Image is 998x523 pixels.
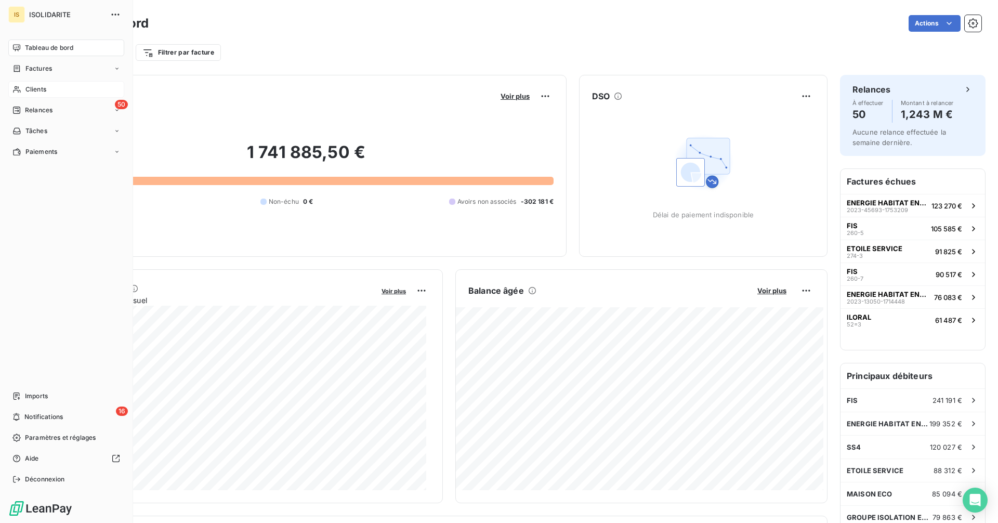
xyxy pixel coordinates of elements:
[25,43,73,53] span: Tableau de bord
[931,202,962,210] span: 123 270 €
[8,500,73,517] img: Logo LeanPay
[29,10,104,19] span: ISOLIDARITE
[25,454,39,463] span: Aide
[847,221,858,230] span: FIS
[25,391,48,401] span: Imports
[852,106,884,123] h4: 50
[25,433,96,442] span: Paramètres et réglages
[136,44,221,61] button: Filtrer par facture
[852,83,890,96] h6: Relances
[932,490,962,498] span: 85 094 €
[303,197,313,206] span: 0 €
[929,420,962,428] span: 199 352 €
[382,287,406,295] span: Voir plus
[847,276,863,282] span: 260-7
[847,267,858,276] span: FIS
[847,230,864,236] span: 260-5
[909,15,961,32] button: Actions
[269,197,299,206] span: Non-échu
[852,100,884,106] span: À effectuer
[521,197,554,206] span: -302 181 €
[935,316,962,324] span: 61 487 €
[901,106,954,123] h4: 1,243 M €
[935,247,962,256] span: 91 825 €
[757,286,786,295] span: Voir plus
[59,142,554,173] h2: 1 741 885,50 €
[841,263,985,285] button: FIS260-790 517 €
[497,91,533,101] button: Voir plus
[934,466,962,475] span: 88 312 €
[936,270,962,279] span: 90 517 €
[8,429,124,446] a: Paramètres et réglages
[847,321,861,328] span: 52=3
[847,207,908,213] span: 2023-45693-1753209
[592,90,610,102] h6: DSO
[847,199,927,207] span: ENERGIE HABITAT ENVIRONNEMENT
[8,143,124,160] a: Paiements
[670,129,737,196] img: Empty state
[8,6,25,23] div: IS
[8,102,124,119] a: 50Relances
[852,128,946,147] span: Aucune relance effectuée la semaine dernière.
[116,407,128,416] span: 16
[847,290,930,298] span: ENERGIE HABITAT ENVIRONNEMENT
[468,284,524,297] h6: Balance âgée
[8,388,124,404] a: Imports
[847,490,892,498] span: MAISON ECO
[847,466,903,475] span: ETOILE SERVICE
[841,169,985,194] h6: Factures échues
[933,513,962,521] span: 79 863 €
[8,40,124,56] a: Tableau de bord
[457,197,517,206] span: Avoirs non associés
[8,450,124,467] a: Aide
[841,308,985,331] button: ILORAL52=361 487 €
[25,147,57,156] span: Paiements
[8,81,124,98] a: Clients
[847,253,863,259] span: 274-3
[934,293,962,302] span: 76 083 €
[963,488,988,513] div: Open Intercom Messenger
[847,396,858,404] span: FIS
[847,443,861,451] span: SS4
[847,513,933,521] span: GROUPE ISOLATION ENVIRONNEMENT
[901,100,954,106] span: Montant à relancer
[378,286,409,295] button: Voir plus
[847,244,902,253] span: ETOILE SERVICE
[115,100,128,109] span: 50
[653,211,754,219] span: Délai de paiement indisponible
[754,286,790,295] button: Voir plus
[8,123,124,139] a: Tâches
[501,92,530,100] span: Voir plus
[841,217,985,240] button: FIS260-5105 585 €
[841,194,985,217] button: ENERGIE HABITAT ENVIRONNEMENT2023-45693-1753209123 270 €
[841,240,985,263] button: ETOILE SERVICE274-391 825 €
[931,225,962,233] span: 105 585 €
[841,363,985,388] h6: Principaux débiteurs
[930,443,962,451] span: 120 027 €
[25,85,46,94] span: Clients
[933,396,962,404] span: 241 191 €
[24,412,63,422] span: Notifications
[25,126,47,136] span: Tâches
[25,106,52,115] span: Relances
[59,295,374,306] span: Chiffre d'affaires mensuel
[841,285,985,308] button: ENERGIE HABITAT ENVIRONNEMENT2023-13050-171444876 083 €
[25,64,52,73] span: Factures
[25,475,65,484] span: Déconnexion
[847,313,871,321] span: ILORAL
[847,420,929,428] span: ENERGIE HABITAT ENVIRONNEMENT
[8,60,124,77] a: Factures
[847,298,905,305] span: 2023-13050-1714448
